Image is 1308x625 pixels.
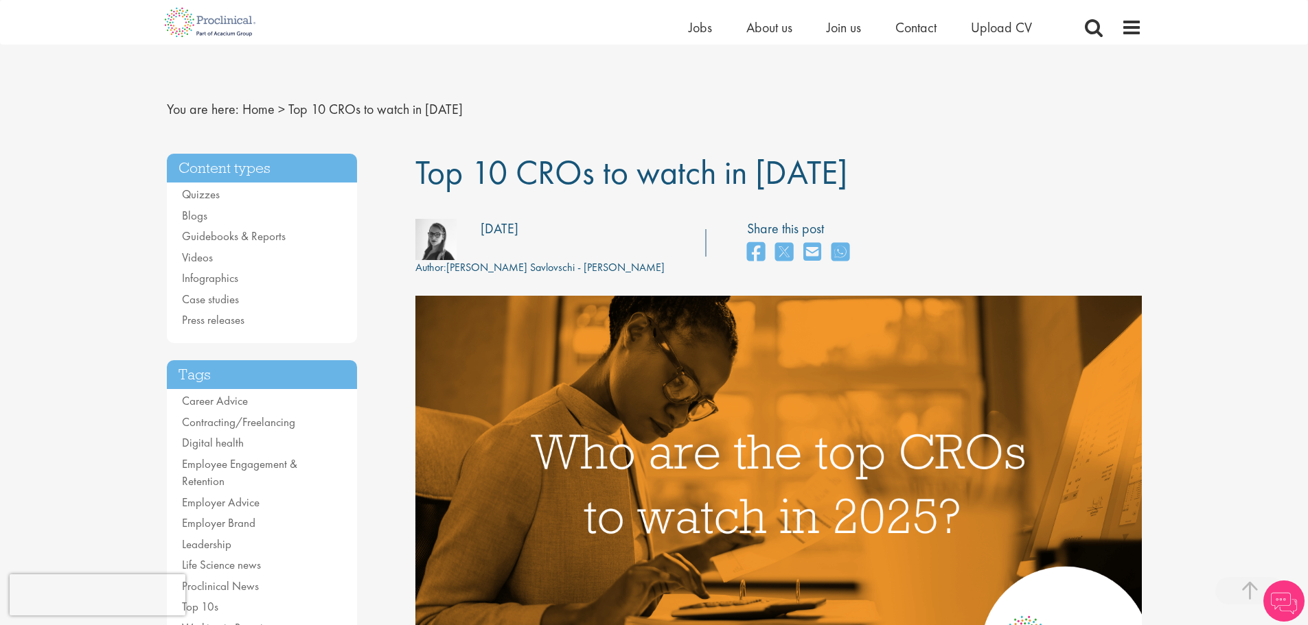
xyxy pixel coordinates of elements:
h3: Tags [167,360,358,390]
a: Press releases [182,312,244,327]
a: About us [746,19,792,36]
span: Top 10 CROs to watch in [DATE] [415,150,847,194]
div: [PERSON_NAME] Savlovschi - [PERSON_NAME] [415,260,665,276]
a: share on twitter [775,238,793,268]
a: Guidebooks & Reports [182,228,286,244]
a: Case studies [182,292,239,307]
a: Career Advice [182,393,248,408]
div: [DATE] [481,219,518,239]
a: share on whats app [831,238,849,268]
a: Top 10s [182,599,218,614]
a: Proclinical News [182,578,259,593]
a: Leadership [182,536,231,552]
a: Employer Advice [182,495,260,510]
a: Join us [827,19,861,36]
a: Quizzes [182,187,220,202]
span: You are here: [167,100,239,118]
label: Share this post [747,219,856,239]
a: Digital health [182,435,244,450]
h3: Content types [167,154,358,183]
span: > [278,100,285,118]
img: Chatbot [1263,580,1305,622]
a: Life Science news [182,557,261,572]
a: Jobs [689,19,712,36]
a: Contact [895,19,937,36]
span: Author: [415,260,446,274]
span: Top 10 CROs to watch in [DATE] [288,100,463,118]
iframe: reCAPTCHA [10,574,185,615]
a: Blogs [182,208,207,223]
a: Employee Engagement & Retention [182,456,297,489]
a: breadcrumb link [242,100,275,118]
a: share on email [803,238,821,268]
a: Employer Brand [182,515,255,530]
a: Upload CV [971,19,1032,36]
img: fff6768c-7d58-4950-025b-08d63f9598ee [415,219,457,260]
a: Videos [182,250,213,265]
a: share on facebook [747,238,765,268]
a: Contracting/Freelancing [182,414,295,429]
a: Infographics [182,270,238,285]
